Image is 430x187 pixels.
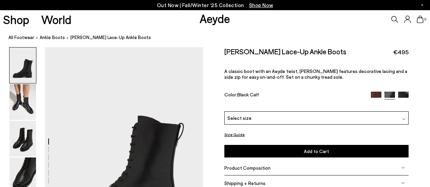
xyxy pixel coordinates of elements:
[401,166,405,169] img: svg%3E
[41,14,71,25] a: World
[10,121,36,156] img: Tate Lace-Up Ankle Boots - Image 3
[393,48,409,56] span: €495
[40,34,65,41] a: ankle boots
[70,34,151,41] span: [PERSON_NAME] Lace-Up Ankle Boots
[304,148,329,154] span: Add to Cart
[8,29,430,47] nav: breadcrumb
[224,92,365,99] div: Color:
[249,2,273,8] span: Navigate to /collections/new-in
[200,11,230,25] a: Aeyde
[224,130,245,139] button: Size Guide
[417,16,424,23] a: 0
[224,47,346,56] h2: [PERSON_NAME] Lace-Up Ankle Boots
[10,84,36,120] img: Tate Lace-Up Ankle Boots - Image 2
[424,18,427,21] span: 0
[8,34,34,41] a: All Footwear
[224,180,265,186] span: Shipping + Returns
[402,117,406,121] img: svg%3E
[157,1,273,10] p: Out Now | Fall/Winter ‘25 Collection
[224,68,407,80] span: A classic boot with an Aeyde twist, [PERSON_NAME] features decorative lacing and a side zip for e...
[227,114,252,121] span: Select size
[40,35,65,40] span: ankle boots
[3,14,29,25] a: Shop
[10,48,36,83] img: Tate Lace-Up Ankle Boots - Image 1
[224,165,271,171] span: Product Composition
[224,145,409,157] button: Add to Cart
[237,92,259,97] span: Black Calf
[401,181,405,185] img: svg%3E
